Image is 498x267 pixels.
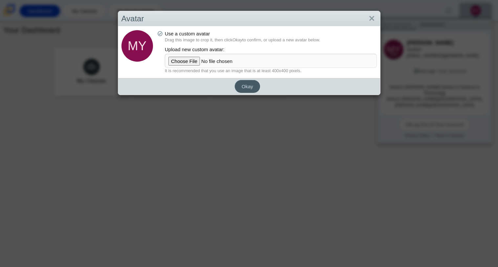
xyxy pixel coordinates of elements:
[232,37,242,42] i: Okay
[118,11,380,27] div: Avatar
[165,68,377,74] dfn: It is recommended that you use an image that is at least 400x400 pixels.
[165,31,210,36] span: Use a custom avatar
[128,40,146,52] span: MY
[367,13,377,24] a: Close
[235,80,260,93] button: Okay
[165,37,377,43] dfn: Drag this image to crop it, then click to confirm, or upload a new avatar below.
[165,45,377,54] label: Upload new custom avatar:
[242,84,253,89] span: Okay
